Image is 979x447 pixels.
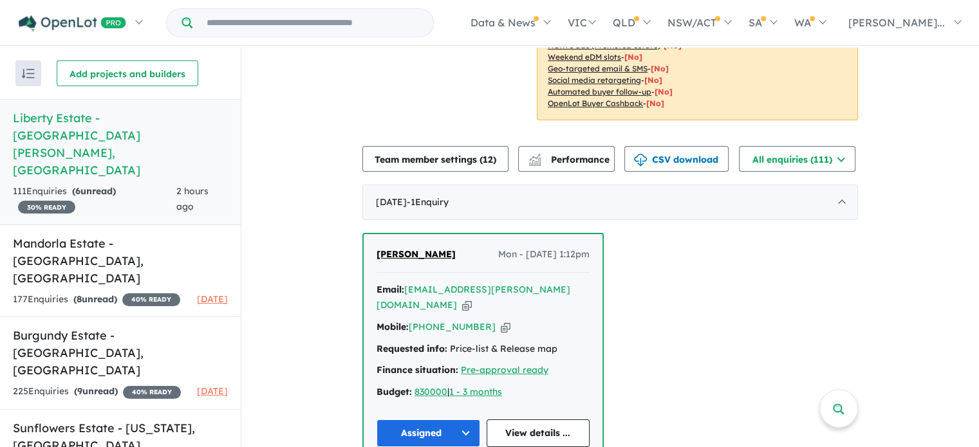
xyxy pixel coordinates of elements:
[57,60,198,86] button: Add projects and builders
[377,284,570,311] a: [EMAIL_ADDRESS][PERSON_NAME][DOMAIN_NAME]
[77,385,82,397] span: 9
[13,235,228,287] h5: Mandorla Estate - [GEOGRAPHIC_DATA] , [GEOGRAPHIC_DATA]
[22,69,35,78] img: sort.svg
[528,158,541,166] img: bar-chart.svg
[548,64,648,73] u: Geo-targeted email & SMS
[739,146,855,172] button: All enquiries (111)
[529,154,541,161] img: line-chart.svg
[655,87,673,96] span: [No]
[377,321,409,333] strong: Mobile:
[548,98,643,108] u: OpenLot Buyer Cashback
[13,184,176,215] div: 111 Enquir ies
[362,185,858,221] div: [DATE]
[483,154,493,165] span: 12
[624,52,642,62] span: [No]
[19,15,126,32] img: Openlot PRO Logo White
[377,385,590,400] div: |
[123,386,181,399] span: 40 % READY
[548,41,660,50] u: Native ads (Promoted estate)
[13,384,181,399] div: 225 Enquir ies
[176,185,209,212] span: 2 hours ago
[377,386,412,397] strong: Budget:
[377,247,456,262] a: [PERSON_NAME]
[548,87,651,96] u: Automated buyer follow-up
[13,327,228,379] h5: Burgundy Estate - [GEOGRAPHIC_DATA] , [GEOGRAPHIC_DATA]
[122,293,180,306] span: 40 % READY
[195,9,431,37] input: Try estate name, suburb, builder or developer
[409,321,496,333] a: [PHONE_NUMBER]
[377,343,447,354] strong: Requested info:
[518,146,615,172] button: Performance
[501,320,510,334] button: Copy
[73,293,117,305] strong: ( unread)
[449,386,502,397] a: 1 - 3 months
[197,385,228,397] span: [DATE]
[664,41,682,50] span: [No]
[548,52,621,62] u: Weekend eDM slots
[72,185,116,197] strong: ( unread)
[75,185,80,197] span: 6
[13,292,180,307] div: 177 Enquir ies
[74,385,118,397] strong: ( unread)
[498,247,590,262] span: Mon - [DATE] 1:12pm
[362,146,508,172] button: Team member settings (12)
[461,364,548,376] a: Pre-approval ready
[548,75,641,85] u: Social media retargeting
[530,154,610,165] span: Performance
[18,201,75,214] span: 30 % READY
[407,196,449,208] span: - 1 Enquir y
[77,293,82,305] span: 8
[197,293,228,305] span: [DATE]
[415,386,447,397] a: 830000
[848,16,945,29] span: [PERSON_NAME]...
[377,364,458,376] strong: Finance situation:
[487,419,590,447] a: View details ...
[644,75,662,85] span: [No]
[646,98,664,108] span: [No]
[377,342,590,357] div: Price-list & Release map
[377,419,480,447] button: Assigned
[634,154,647,167] img: download icon
[462,298,472,312] button: Copy
[377,248,456,260] span: [PERSON_NAME]
[624,146,729,172] button: CSV download
[651,64,669,73] span: [No]
[377,284,404,295] strong: Email:
[13,109,228,179] h5: Liberty Estate - [GEOGRAPHIC_DATA][PERSON_NAME] , [GEOGRAPHIC_DATA]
